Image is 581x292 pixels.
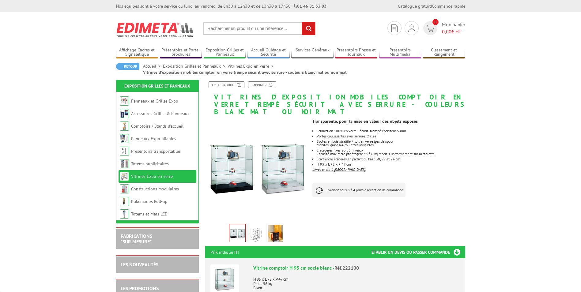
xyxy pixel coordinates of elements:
[442,21,465,35] span: Mon panier
[120,109,129,118] img: Accessoires Grilles & Panneaux
[422,21,465,35] a: devis rapide 0 Mon panier 0,00€ HT
[317,129,465,133] p: Fabrication 100% en verre Sécurit trempé épaisseur 5 mm
[334,265,359,271] span: Réf.222100
[121,285,159,291] a: LES PROMOTIONS
[442,28,451,35] span: 0,00
[432,19,439,25] span: 0
[143,69,347,75] li: Vitrines d'exposition mobiles comptoir en verre trempé sécurit avec serrure - couleurs blanc mat ...
[379,47,421,58] a: Présentoirs Multimédia
[248,81,276,88] a: Imprimer
[203,22,315,35] input: Rechercher un produit ou une référence...
[131,98,178,104] a: Panneaux et Grilles Expo
[247,47,290,58] a: Accueil Guidage et Sécurité
[398,3,431,9] a: Catalogue gratuit
[253,264,460,271] div: Vitrine comptoir H 95 cm socle blanc -
[131,174,173,179] a: Vitrines Expo en verre
[317,134,465,138] p: Portes coulissantes avec serrure 2 clés
[121,233,152,245] a: FABRICATIONS"Sur Mesure"
[120,197,129,206] img: Kakémonos Roll-up
[398,3,465,9] div: |
[317,143,465,147] p: Mobiles, grâce à 4 roulettes invisibles
[253,273,460,290] p: H 95 x L 72 x P 47 cm Poids 56 kg Blanc
[294,3,326,9] strong: 01 46 81 33 03
[291,47,334,58] a: Services Généraux
[312,183,406,197] p: Livraison sous 3 à 4 jours à réception de commande.
[408,24,415,32] img: devis rapide
[209,81,244,88] a: Fiche produit
[204,47,246,58] a: Exposition Grilles et Panneaux
[131,161,169,167] a: Totems publicitaires
[120,122,129,131] img: Comptoirs / Stands d'accueil
[317,157,465,161] p: Ecart entre étagères en partant du bas : 30, 27 et 24 cm
[317,140,465,143] p: Socles en bois stratifié + toit en verre (pas de spot)
[120,134,129,143] img: Panneaux Expo pliables
[335,47,377,58] a: Présentoirs Presse et Journaux
[120,209,129,219] img: Totems et Mâts LCD
[163,63,228,69] a: Exposition Grilles et Panneaux
[317,163,465,166] li: H 95 x L 72 x P 47 cm
[131,148,181,154] a: Présentoirs transportables
[391,24,398,32] img: devis rapide
[131,136,176,141] a: Panneaux Expo pliables
[120,172,129,181] img: Vitrines Expo en verre
[131,123,183,129] a: Comptoirs / Stands d'accueil
[124,83,190,89] a: Exposition Grilles et Panneaux
[121,261,158,268] a: LES NOUVEAUTÉS
[317,152,465,156] p: Capacité maximale par étagère : 5 à 6 kg répartis uniformément sur la tablette.
[432,3,465,9] a: Commande rapide
[210,246,240,258] p: Prix indiqué HT
[120,159,129,168] img: Totems publicitaires
[423,47,465,58] a: Classement et Rangement
[200,81,470,116] h1: Vitrines d'exposition mobiles comptoir en verre trempé sécurit avec serrure - couleurs blanc mat ...
[131,111,190,116] a: Accessoires Grilles & Panneaux
[268,225,283,244] img: 222101_222100_vitrine_comptoir_h_95_cm_socle_blanc_situation.jpg
[116,47,158,58] a: Affichage Cadres et Signalétique
[131,211,168,217] a: Totems et Mâts LCD
[302,22,315,35] input: rechercher
[143,63,163,69] a: Accueil
[317,148,465,152] p: 2 étagères fixes, soit 3 niveaux
[131,186,179,192] a: Constructions modulaires
[120,184,129,193] img: Constructions modulaires
[312,167,366,172] u: Livrée en Kit à [GEOGRAPHIC_DATA].
[426,25,435,32] img: devis rapide
[120,96,129,106] img: Panneaux et Grilles Expo
[205,119,308,222] img: 222100_vitrine_comptoir_95cm_vignette.jpg
[116,18,194,41] img: Edimeta
[116,63,139,70] a: Retour
[249,225,264,244] img: 222100_vitrine_comptoir_95cm_croquis.jpg
[120,147,129,156] img: Présentoirs transportables
[116,3,326,9] div: Nos équipes sont à votre service du lundi au vendredi de 8h30 à 12h30 et de 13h30 à 17h30
[312,119,465,123] p: Transparente, pour la mise en valeur des objets exposés
[160,47,202,58] a: Présentoirs et Porte-brochures
[442,28,465,35] span: € HT
[372,246,465,258] h3: Etablir un devis ou passer commande
[229,224,245,243] img: 222100_vitrine_comptoir_95cm_vignette.jpg
[228,63,276,69] a: Vitrines Expo en verre
[131,199,168,204] a: Kakémonos Roll-up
